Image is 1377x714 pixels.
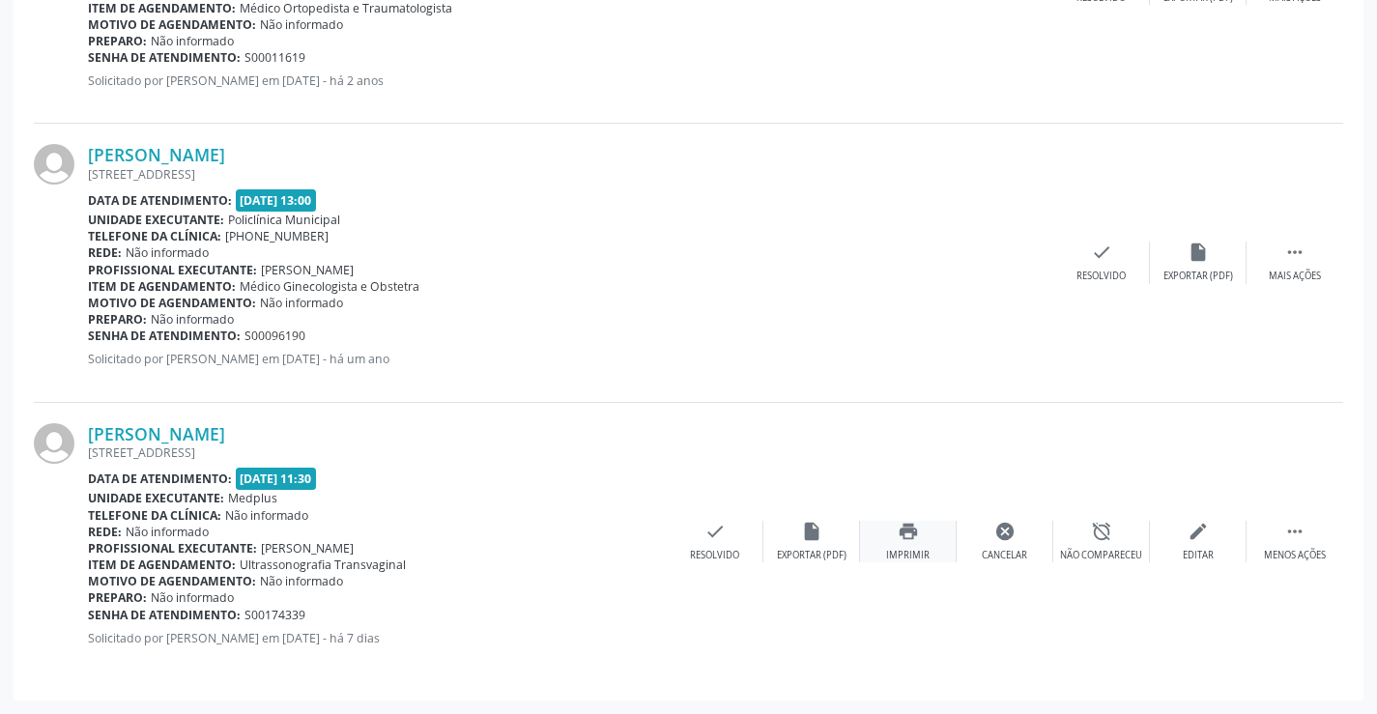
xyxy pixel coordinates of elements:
div: Menos ações [1264,549,1326,562]
p: Solicitado por [PERSON_NAME] em [DATE] - há 2 anos [88,72,1053,89]
b: Motivo de agendamento: [88,573,256,589]
div: [STREET_ADDRESS] [88,444,667,461]
b: Data de atendimento: [88,471,232,487]
b: Data de atendimento: [88,192,232,209]
div: Exportar (PDF) [777,549,846,562]
i: edit [1188,521,1209,542]
b: Item de agendamento: [88,557,236,573]
span: Não informado [260,295,343,311]
b: Senha de atendimento: [88,607,241,623]
span: Médico Ginecologista e Obstetra [240,278,419,295]
span: Ultrassonografia Transvaginal [240,557,406,573]
b: Profissional executante: [88,262,257,278]
b: Unidade executante: [88,212,224,228]
span: S00174339 [244,607,305,623]
b: Motivo de agendamento: [88,16,256,33]
p: Solicitado por [PERSON_NAME] em [DATE] - há 7 dias [88,630,667,646]
i: insert_drive_file [801,521,822,542]
i: cancel [994,521,1016,542]
i: check [1091,242,1112,263]
p: Solicitado por [PERSON_NAME] em [DATE] - há um ano [88,351,1053,367]
span: [PERSON_NAME] [261,540,354,557]
i: check [704,521,726,542]
div: Não compareceu [1060,549,1142,562]
span: [PHONE_NUMBER] [225,228,329,244]
b: Telefone da clínica: [88,228,221,244]
span: [DATE] 13:00 [236,189,317,212]
div: [STREET_ADDRESS] [88,166,1053,183]
b: Unidade executante: [88,490,224,506]
span: Não informado [126,244,209,261]
div: Cancelar [982,549,1027,562]
span: [PERSON_NAME] [261,262,354,278]
span: Não informado [260,573,343,589]
b: Item de agendamento: [88,278,236,295]
b: Preparo: [88,589,147,606]
span: Não informado [151,33,234,49]
span: [DATE] 11:30 [236,468,317,490]
a: [PERSON_NAME] [88,144,225,165]
b: Rede: [88,524,122,540]
span: Não informado [126,524,209,540]
b: Senha de atendimento: [88,328,241,344]
b: Rede: [88,244,122,261]
span: Não informado [225,507,308,524]
span: Não informado [151,311,234,328]
span: Medplus [228,490,277,506]
div: Editar [1183,549,1214,562]
i:  [1284,242,1305,263]
img: img [34,423,74,464]
div: Exportar (PDF) [1163,270,1233,283]
a: [PERSON_NAME] [88,423,225,444]
b: Preparo: [88,311,147,328]
span: Não informado [260,16,343,33]
span: Policlínica Municipal [228,212,340,228]
div: Mais ações [1269,270,1321,283]
span: Não informado [151,589,234,606]
div: Resolvido [1076,270,1126,283]
div: Resolvido [690,549,739,562]
div: Imprimir [886,549,930,562]
span: S00096190 [244,328,305,344]
b: Preparo: [88,33,147,49]
b: Profissional executante: [88,540,257,557]
b: Telefone da clínica: [88,507,221,524]
img: img [34,144,74,185]
b: Motivo de agendamento: [88,295,256,311]
i:  [1284,521,1305,542]
i: insert_drive_file [1188,242,1209,263]
i: alarm_off [1091,521,1112,542]
b: Senha de atendimento: [88,49,241,66]
span: S00011619 [244,49,305,66]
i: print [898,521,919,542]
